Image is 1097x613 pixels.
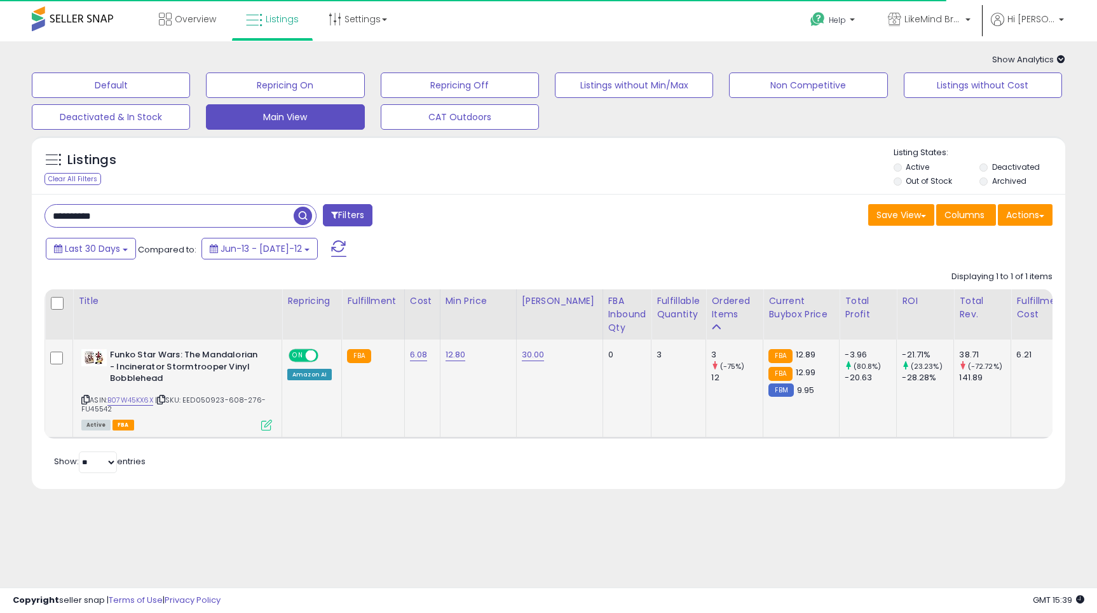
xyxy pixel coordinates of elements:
[32,104,190,130] button: Deactivated & In Stock
[206,104,364,130] button: Main View
[410,348,428,361] a: 6.08
[266,13,299,25] span: Listings
[796,366,816,378] span: 12.99
[768,294,834,321] div: Current Buybox Price
[81,395,266,414] span: | SKU: EED050923-608-276-FU45542
[729,72,887,98] button: Non Competitive
[317,350,337,361] span: OFF
[951,271,1053,283] div: Displaying 1 to 1 of 1 items
[720,361,745,371] small: (-75%)
[902,349,953,361] div: -21.71%
[845,372,896,383] div: -20.63
[201,238,318,259] button: Jun-13 - [DATE]-12
[608,294,646,334] div: FBA inbound Qty
[868,204,934,226] button: Save View
[904,13,962,25] span: LikeMind Brands
[287,294,336,308] div: Repricing
[894,147,1065,159] p: Listing States:
[410,294,435,308] div: Cost
[845,349,896,361] div: -3.96
[906,176,952,186] label: Out of Stock
[904,72,1062,98] button: Listings without Cost
[54,455,146,467] span: Show: entries
[800,2,868,41] a: Help
[711,372,763,383] div: 12
[446,348,466,361] a: 12.80
[522,294,597,308] div: [PERSON_NAME]
[347,349,371,363] small: FBA
[768,349,792,363] small: FBA
[175,13,216,25] span: Overview
[711,294,758,321] div: Ordered Items
[657,349,696,361] div: 3
[998,204,1053,226] button: Actions
[323,204,372,226] button: Filters
[44,173,101,185] div: Clear All Filters
[959,372,1011,383] div: 141.89
[810,11,826,27] i: Get Help
[1016,349,1061,361] div: 6.21
[81,349,107,366] img: 41nkBtbeq9L._SL40_.jpg
[287,369,332,380] div: Amazon AI
[32,72,190,98] button: Default
[906,162,929,172] label: Active
[381,104,539,130] button: CAT Outdoors
[992,162,1040,172] label: Deactivated
[555,72,713,98] button: Listings without Min/Max
[992,176,1026,186] label: Archived
[902,294,948,308] div: ROI
[936,204,996,226] button: Columns
[608,349,642,361] div: 0
[992,53,1065,65] span: Show Analytics
[768,383,793,397] small: FBM
[206,72,364,98] button: Repricing On
[854,361,882,371] small: (80.8%)
[968,361,1002,371] small: (-72.72%)
[991,13,1064,41] a: Hi [PERSON_NAME]
[1007,13,1055,25] span: Hi [PERSON_NAME]
[65,242,120,255] span: Last 30 Days
[829,15,846,25] span: Help
[522,348,545,361] a: 30.00
[959,294,1005,321] div: Total Rev.
[959,349,1011,361] div: 38.71
[657,294,700,321] div: Fulfillable Quantity
[290,350,306,361] span: ON
[944,209,985,221] span: Columns
[138,244,196,256] span: Compared to:
[711,349,763,361] div: 3
[78,294,276,308] div: Title
[902,372,953,383] div: -28.28%
[911,361,943,371] small: (23.23%)
[768,367,792,381] small: FBA
[221,242,302,255] span: Jun-13 - [DATE]-12
[110,349,264,388] b: Funko Star Wars: The Mandalorian - Incinerator Stormtrooper Vinyl Bobblehead
[381,72,539,98] button: Repricing Off
[81,420,111,430] span: All listings currently available for purchase on Amazon
[347,294,399,308] div: Fulfillment
[796,348,816,361] span: 12.89
[1016,294,1065,321] div: Fulfillment Cost
[845,294,891,321] div: Total Profit
[112,420,134,430] span: FBA
[46,238,136,259] button: Last 30 Days
[67,151,116,169] h5: Listings
[81,349,272,429] div: ASIN:
[446,294,511,308] div: Min Price
[797,384,815,396] span: 9.95
[107,395,153,406] a: B07W45KX6X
